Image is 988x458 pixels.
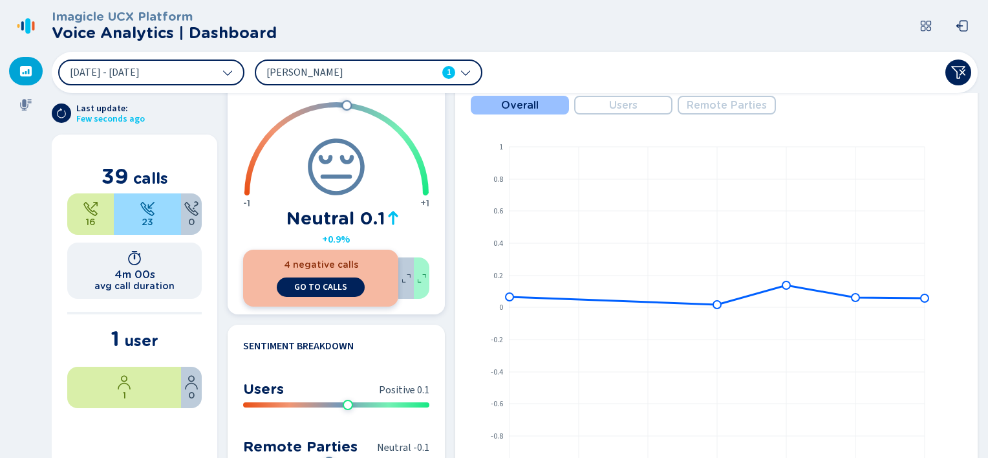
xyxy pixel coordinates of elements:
button: Remote Parties [678,96,776,114]
span: Overall [501,100,539,111]
span: 1 [111,326,120,351]
div: 23.68% [414,257,429,299]
span: 23 [142,217,153,227]
span: +0.9% [322,234,350,245]
text: 0.4 [493,238,503,249]
text: 0.6 [493,206,503,217]
span: Users [609,100,638,111]
div: 0% [181,193,202,235]
svg: arrow-clockwise [56,108,67,118]
span: 0 [188,390,195,400]
svg: dashboard-filled [19,65,32,78]
span: -1 [243,198,250,208]
svg: unknown-call [184,201,199,217]
text: 1 [499,142,503,153]
div: 0% [181,367,202,408]
button: go to calls [277,278,364,297]
text: -0.6 [491,398,503,409]
svg: chevron-down [460,67,471,78]
span: Neutral -0.1 [377,441,429,455]
span: 0 [188,217,195,227]
div: 41.03% [67,193,114,235]
span: 1 [447,66,451,79]
span: 39 [102,164,129,189]
text: 0 [499,302,503,313]
h3: Remote Parties [243,437,358,455]
div: 65.79% [398,257,414,299]
span: Compared to [DATE] - [DATE] [283,248,389,259]
span: Few seconds ago [76,114,145,124]
svg: expand [414,270,429,286]
span: Positive 0.1 [379,383,429,397]
div: 100% [67,367,181,408]
h1: Neutral 0.1 [286,208,385,228]
svg: icon-emoji-neutral [305,136,367,198]
button: [DATE] - [DATE] [58,60,244,85]
span: +1 [420,198,429,208]
h1: 4m 00s [114,268,155,281]
svg: mic-fill [19,98,32,111]
span: 4 negative calls [284,259,358,270]
span: go to calls [294,282,347,292]
h3: Imagicle UCX Platform [52,10,277,24]
text: 0.2 [493,270,503,281]
text: -0.2 [491,334,503,345]
svg: funnel-disabled [950,65,966,80]
span: [PERSON_NAME] [266,65,415,80]
h2: Voice Analytics | Dashboard [52,24,277,42]
svg: expand [398,270,414,286]
svg: chevron-down [222,67,233,78]
svg: telephone-inbound [140,201,155,217]
span: Remote Parties [687,100,767,111]
h3: Users [243,380,284,397]
svg: user-profile [184,375,199,390]
span: [DATE] - [DATE] [70,67,140,78]
svg: telephone-outbound [83,201,98,217]
text: 0.8 [493,174,503,185]
svg: user-profile [116,375,132,390]
button: Overall [471,96,569,114]
span: user [124,331,158,350]
h2: avg call duration [94,281,175,291]
span: 16 [86,217,96,227]
button: Clear filters [945,60,971,85]
h4: Sentiment Breakdown [243,340,354,352]
span: Last update: [76,104,145,114]
button: Users [574,96,672,114]
span: 1 [123,390,126,400]
svg: box-arrow-left [956,19,969,32]
div: 10.53% [243,250,398,307]
text: -0.8 [491,431,503,442]
div: 58.97% [114,193,181,235]
text: -0.4 [491,367,503,378]
span: calls [133,169,168,188]
div: Recordings [9,91,43,119]
div: Dashboard [9,57,43,85]
svg: timer [127,250,142,266]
